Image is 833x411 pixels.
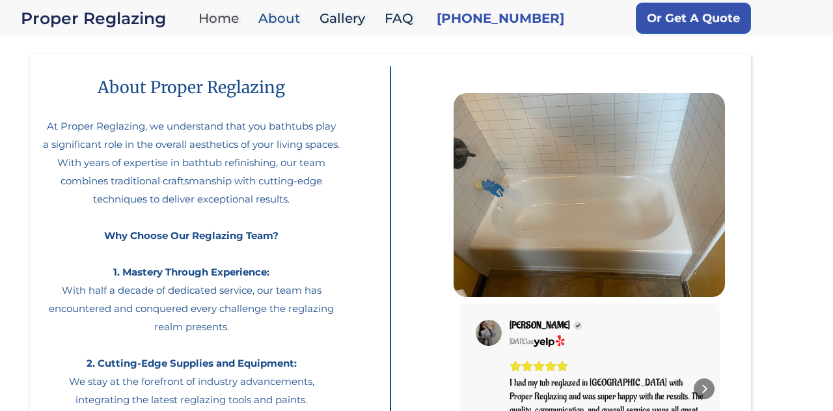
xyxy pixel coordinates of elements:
a: [PHONE_NUMBER] [437,9,564,27]
div: Proper Reglazing [21,9,192,27]
div: Verified Customer [573,321,582,330]
a: FAQ [378,5,426,33]
div: Previous [465,378,485,399]
img: Chin K. [476,320,502,346]
a: Or Get A Quote [636,3,751,34]
h1: About Proper Reglazing [72,67,311,107]
a: About [252,5,313,33]
div: [DATE] [510,337,527,347]
div: Next [694,378,715,399]
strong: Why Choose Our Reglazing Team? 1. Mastery Through Experience: [104,229,279,278]
div: Rating: 5.0 out of 5 [510,360,703,372]
a: Gallery [313,5,378,33]
a: Home [192,5,252,33]
span: [PERSON_NAME] [510,320,570,332]
div: on [510,337,534,347]
strong: 2. Cutting-Edge Supplies and Equipment: [87,357,297,369]
a: home [21,9,192,27]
